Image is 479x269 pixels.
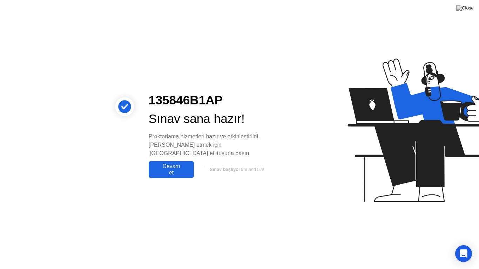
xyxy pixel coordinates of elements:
div: Open Intercom Messenger [455,245,472,262]
div: 135846B1AP [149,91,276,110]
button: Devam et [149,161,194,178]
div: Proktorlama hizmetleri hazır ve etkinleştirildi. [PERSON_NAME] etmek için '[GEOGRAPHIC_DATA] et' ... [149,132,276,158]
img: Close [456,5,474,11]
span: 9m and 57s [241,167,264,172]
div: Devam et [151,163,192,176]
button: Sınav başlıyor9m and 57s [197,163,276,176]
div: Sınav sana hazır! [149,110,276,128]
